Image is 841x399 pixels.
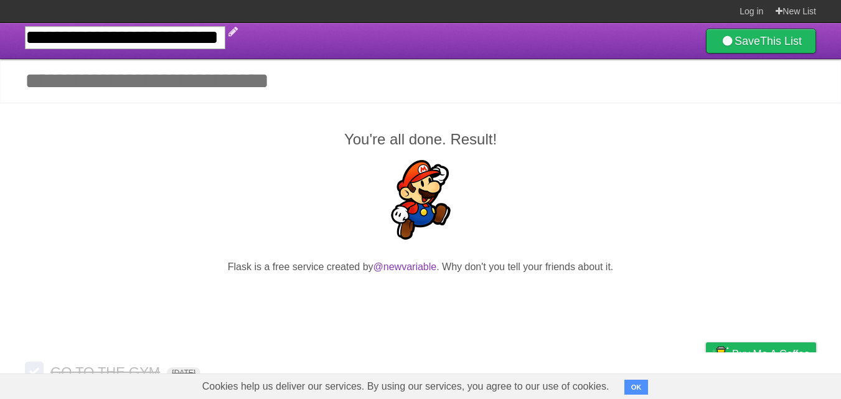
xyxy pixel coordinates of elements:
[190,374,622,399] span: Cookies help us deliver our services. By using our services, you agree to our use of cookies.
[706,342,816,365] a: Buy me a coffee
[624,380,649,395] button: OK
[167,367,200,378] span: [DATE]
[25,128,816,151] h2: You're all done. Result!
[706,29,816,54] a: SaveThis List
[374,261,437,272] a: @newvariable
[25,260,816,275] p: Flask is a free service created by . Why don't you tell your friends about it.
[25,362,44,380] label: Done
[732,343,810,365] span: Buy me a coffee
[50,364,163,380] span: GO TO THE GYM
[760,35,802,47] b: This List
[712,343,729,364] img: Buy me a coffee
[398,290,443,307] iframe: X Post Button
[381,160,461,240] img: Super Mario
